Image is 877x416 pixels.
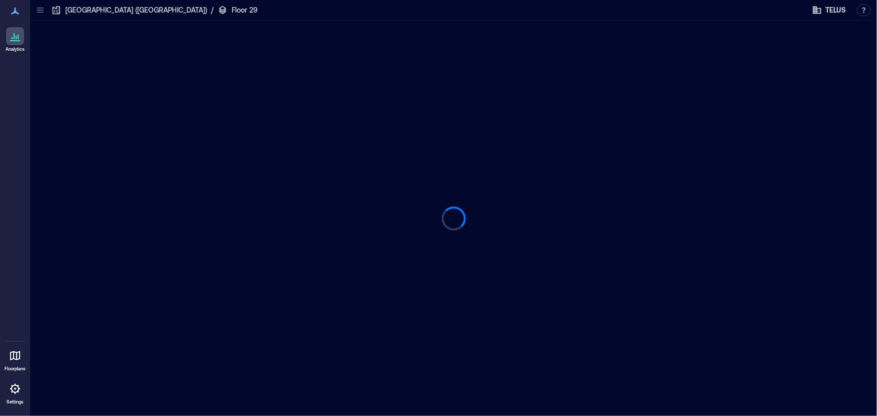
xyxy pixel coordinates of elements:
[809,2,849,18] button: TELUS
[5,366,26,372] p: Floorplans
[3,377,27,408] a: Settings
[3,24,28,55] a: Analytics
[65,5,207,15] p: [GEOGRAPHIC_DATA] ([GEOGRAPHIC_DATA])
[7,399,24,405] p: Settings
[825,5,846,15] span: TELUS
[211,5,214,15] p: /
[2,344,29,375] a: Floorplans
[6,46,25,52] p: Analytics
[232,5,258,15] p: Floor 29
